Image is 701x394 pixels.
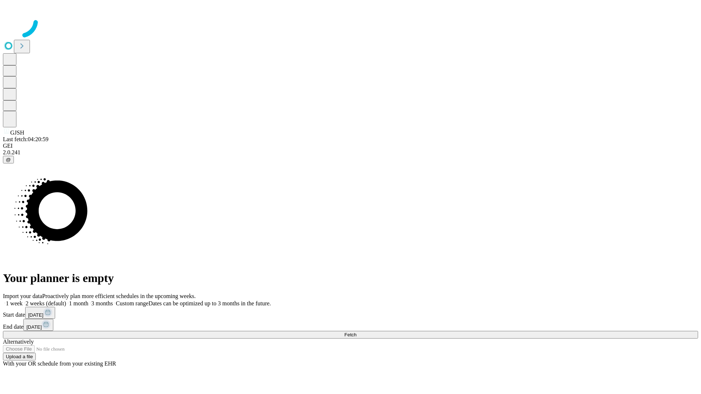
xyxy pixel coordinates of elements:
[3,293,42,299] span: Import your data
[3,307,698,319] div: Start date
[10,130,24,136] span: GJSH
[3,156,14,163] button: @
[3,149,698,156] div: 2.0.241
[26,300,66,306] span: 2 weeks (default)
[3,271,698,285] h1: Your planner is empty
[3,339,34,345] span: Alternatively
[23,319,53,331] button: [DATE]
[3,136,49,142] span: Last fetch: 04:20:59
[25,307,55,319] button: [DATE]
[3,353,36,360] button: Upload a file
[26,324,42,330] span: [DATE]
[3,360,116,367] span: With your OR schedule from your existing EHR
[3,143,698,149] div: GEI
[69,300,88,306] span: 1 month
[116,300,148,306] span: Custom range
[6,157,11,162] span: @
[149,300,271,306] span: Dates can be optimized up to 3 months in the future.
[3,319,698,331] div: End date
[3,331,698,339] button: Fetch
[42,293,196,299] span: Proactively plan more efficient schedules in the upcoming weeks.
[6,300,23,306] span: 1 week
[344,332,356,337] span: Fetch
[91,300,113,306] span: 3 months
[28,312,43,318] span: [DATE]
